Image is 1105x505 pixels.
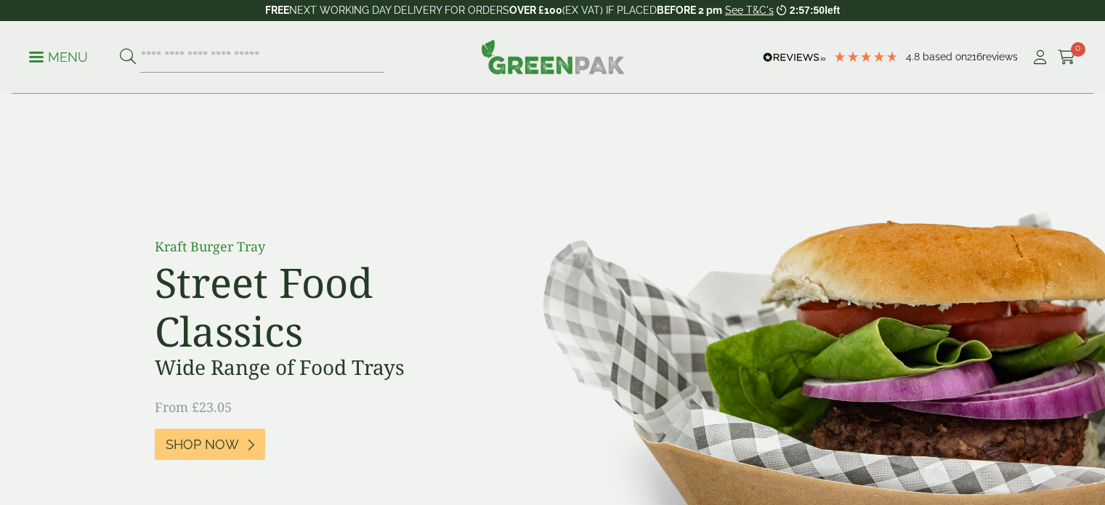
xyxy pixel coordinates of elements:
[166,437,239,453] span: Shop Now
[155,355,482,380] h3: Wide Range of Food Trays
[1058,50,1076,65] i: Cart
[155,237,482,256] p: Kraft Burger Tray
[29,49,88,63] a: Menu
[982,51,1018,62] span: reviews
[833,50,899,63] div: 4.79 Stars
[29,49,88,66] p: Menu
[1071,42,1085,57] span: 0
[509,4,562,16] strong: OVER £100
[1058,47,1076,68] a: 0
[155,429,265,460] a: Shop Now
[967,51,982,62] span: 216
[657,4,722,16] strong: BEFORE 2 pm
[481,39,625,74] img: GreenPak Supplies
[155,398,232,416] span: From £23.05
[923,51,967,62] span: Based on
[790,4,825,16] span: 2:57:50
[763,52,826,62] img: REVIEWS.io
[155,258,482,355] h2: Street Food Classics
[825,4,840,16] span: left
[1031,50,1049,65] i: My Account
[265,4,289,16] strong: FREE
[906,51,923,62] span: 4.8
[725,4,774,16] a: See T&C's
